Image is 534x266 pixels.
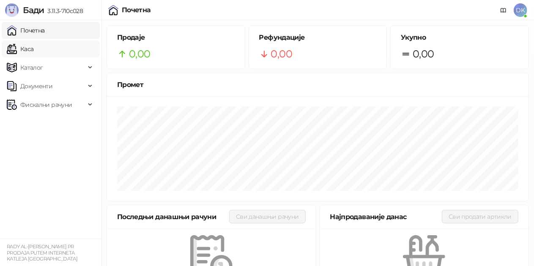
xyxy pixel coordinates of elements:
a: Почетна [7,22,45,39]
span: 3.11.3-710c028 [44,7,83,15]
h5: Продаје [117,33,235,43]
span: DK [514,3,527,17]
span: Документи [20,78,52,95]
h5: Рефундације [259,33,377,43]
span: 0,00 [271,46,292,62]
div: Последњи данашњи рачуни [117,212,229,222]
div: Промет [117,79,518,90]
small: RADY AL-[PERSON_NAME] PR PRODAJA PUTEM INTERNETA KATLEJA [GEOGRAPHIC_DATA] [7,244,77,262]
span: 0,00 [413,46,434,62]
a: Документација [497,3,510,17]
img: Logo [5,3,19,17]
button: Сви продати артикли [442,210,518,223]
a: Каса [7,41,33,57]
button: Сви данашњи рачуни [229,210,305,223]
div: Почетна [122,7,151,14]
span: Бади [23,5,44,15]
div: Најпродаваније данас [330,212,442,222]
span: 0,00 [129,46,150,62]
span: Каталог [20,59,43,76]
span: Фискални рачуни [20,96,72,113]
h5: Укупно [401,33,518,43]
